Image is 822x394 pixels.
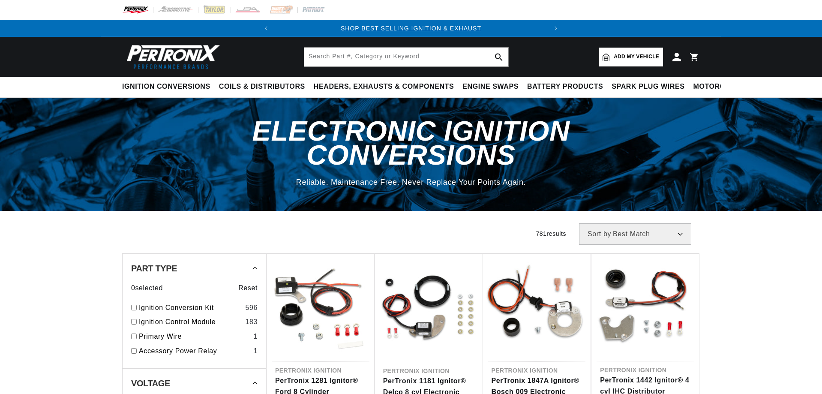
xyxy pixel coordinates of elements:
[693,82,744,91] span: Motorcycle
[489,48,508,66] button: search button
[689,77,749,97] summary: Motorcycle
[599,48,663,66] a: Add my vehicle
[462,82,519,91] span: Engine Swaps
[139,346,250,357] a: Accessory Power Relay
[527,82,603,91] span: Battery Products
[101,20,721,37] slideshow-component: Translation missing: en.sections.announcements.announcement_bar
[122,77,215,97] summary: Ignition Conversions
[612,82,684,91] span: Spark Plug Wires
[304,48,508,66] input: Search Part #, Category or Keyword
[614,53,659,61] span: Add my vehicle
[122,42,221,72] img: Pertronix
[607,77,689,97] summary: Spark Plug Wires
[253,331,258,342] div: 1
[131,264,177,273] span: Part Type
[139,302,242,313] a: Ignition Conversion Kit
[245,316,258,328] div: 183
[536,230,566,237] span: 781 results
[547,20,564,37] button: Translation missing: en.sections.announcements.next_announcement
[296,178,526,186] span: Reliable. Maintenance Free. Never Replace Your Points Again.
[579,223,691,245] select: Sort by
[309,77,458,97] summary: Headers, Exhausts & Components
[275,24,547,33] div: 1 of 2
[253,346,258,357] div: 1
[215,77,309,97] summary: Coils & Distributors
[131,379,170,388] span: Voltage
[275,24,547,33] div: Announcement
[122,82,210,91] span: Ignition Conversions
[341,25,481,32] a: SHOP BEST SELLING IGNITION & EXHAUST
[252,115,570,170] span: Electronic Ignition Conversions
[458,77,523,97] summary: Engine Swaps
[523,77,607,97] summary: Battery Products
[131,283,163,294] span: 0 selected
[588,231,611,238] span: Sort by
[219,82,305,91] span: Coils & Distributors
[238,283,258,294] span: Reset
[258,20,275,37] button: Translation missing: en.sections.announcements.previous_announcement
[314,82,454,91] span: Headers, Exhausts & Components
[245,302,258,313] div: 596
[139,316,242,328] a: Ignition Control Module
[139,331,250,342] a: Primary Wire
